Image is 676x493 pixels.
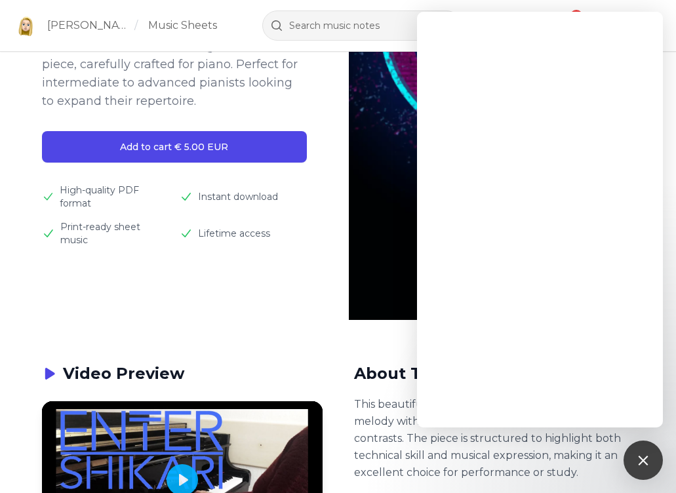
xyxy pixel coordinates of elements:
p: Discover the beautiful arrangement of this piece, carefully crafted for piano. Perfect for interm... [42,37,307,110]
span: Lifetime access [198,227,270,240]
p: This beautiful arrangement showcases the original melody with sophisticated harmonies and dynamic... [354,396,635,481]
button: Add to cart € 5.00 EUR [42,131,307,163]
a: [PERSON_NAME] [47,18,129,33]
input: Search music notes [262,10,462,41]
img: Kate Maystrova [16,15,37,36]
span: 1 [570,10,583,23]
span: High-quality PDF format [60,184,169,210]
h2: Video Preview [63,362,184,385]
span: Print-ready sheet music [60,220,169,246]
span: / [134,18,138,33]
span: Instant download [198,190,278,203]
h2: About This Piece [354,362,635,385]
a: Music Sheets [148,18,217,33]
